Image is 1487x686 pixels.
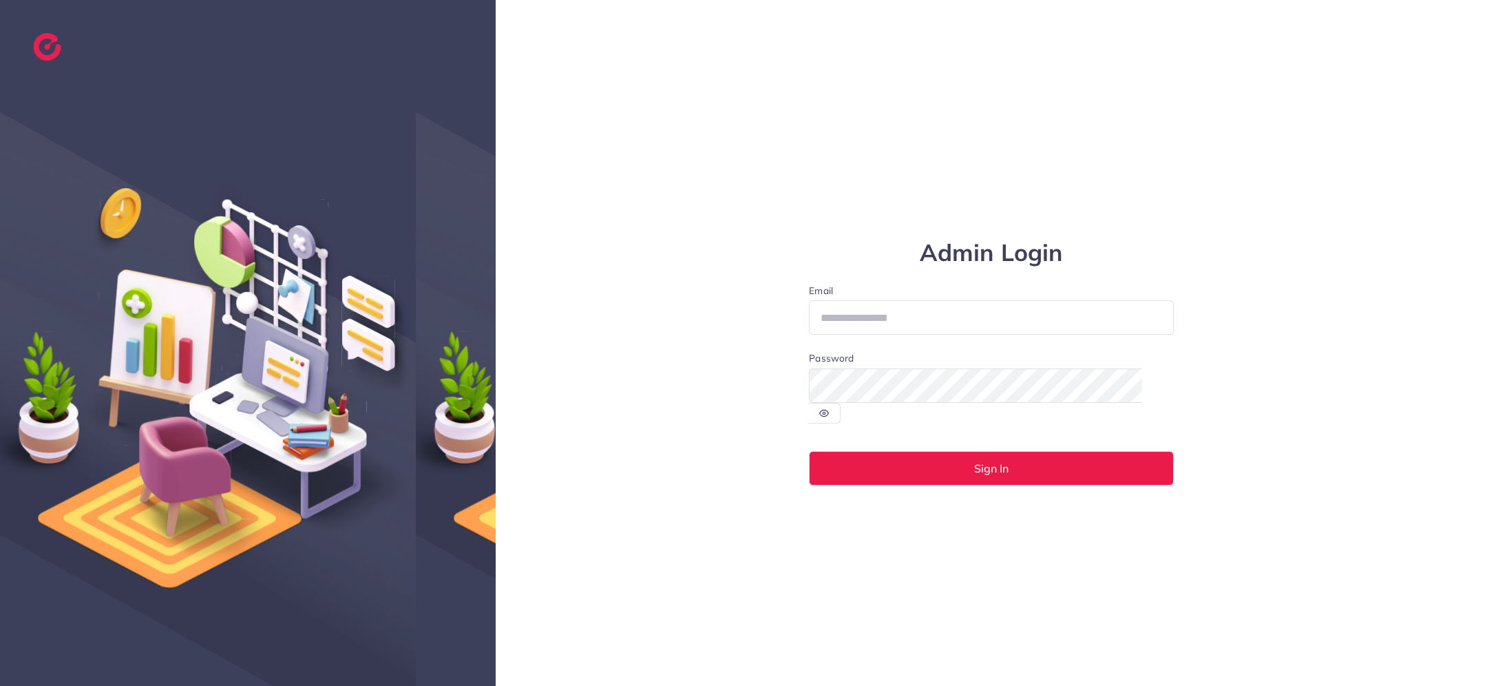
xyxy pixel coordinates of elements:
[974,463,1009,474] span: Sign In
[809,351,854,365] label: Password
[33,33,61,61] img: logo
[809,451,1174,486] button: Sign In
[809,239,1174,267] h1: Admin Login
[809,284,1174,298] label: Email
